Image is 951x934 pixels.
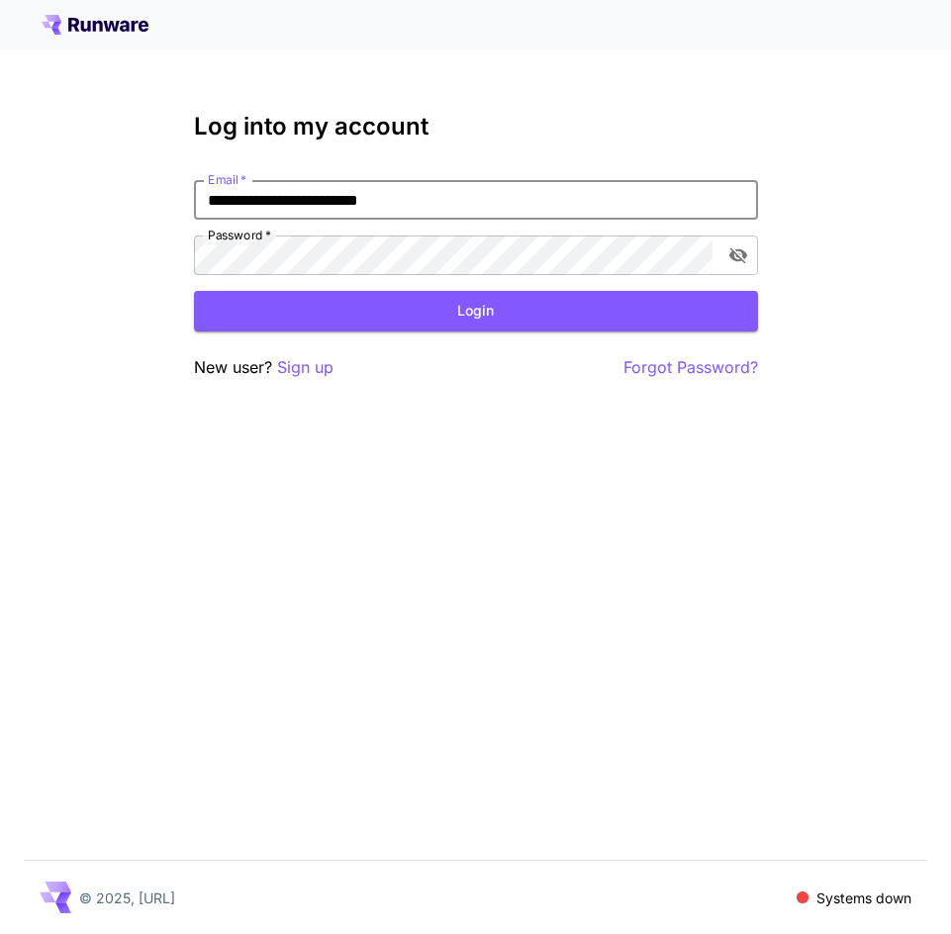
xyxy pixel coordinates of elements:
p: New user? [194,355,333,380]
button: Login [194,291,758,331]
button: Sign up [277,355,333,380]
p: © 2025, [URL] [79,887,175,908]
label: Password [208,227,271,243]
h3: Log into my account [194,113,758,140]
label: Email [208,171,246,188]
button: toggle password visibility [720,237,756,273]
button: Forgot Password? [623,355,758,380]
p: Systems down [816,887,911,908]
